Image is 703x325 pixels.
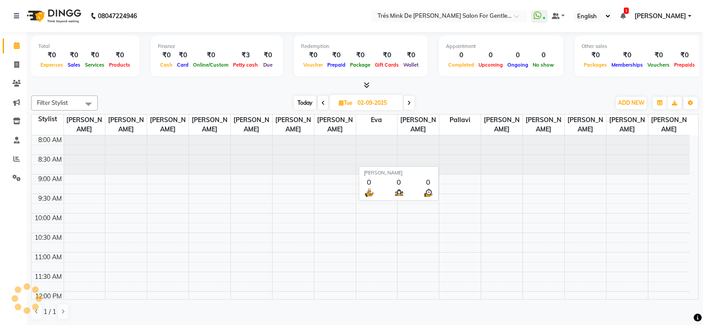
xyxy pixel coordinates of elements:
[401,50,421,60] div: ₹0
[107,62,133,68] span: Products
[33,253,64,262] div: 11:00 AM
[616,97,647,109] button: ADD NEW
[231,62,260,68] span: Petty cash
[23,4,84,28] img: logo
[189,115,230,135] span: [PERSON_NAME]
[191,62,231,68] span: Online/Custom
[645,50,672,60] div: ₹0
[301,43,421,50] div: Redemption
[505,62,530,68] span: Ongoing
[65,62,83,68] span: Sales
[348,50,373,60] div: ₹0
[191,50,231,60] div: ₹0
[33,292,64,301] div: 12:00 PM
[565,115,606,135] span: [PERSON_NAME]
[175,50,191,60] div: ₹0
[582,62,609,68] span: Packages
[107,50,133,60] div: ₹0
[38,50,65,60] div: ₹0
[65,50,83,60] div: ₹0
[37,99,68,106] span: Filter Stylist
[64,115,105,135] span: [PERSON_NAME]
[33,214,64,223] div: 10:00 AM
[648,115,690,135] span: [PERSON_NAME]
[158,62,175,68] span: Cash
[260,50,276,60] div: ₹0
[337,99,355,106] span: Tue
[607,115,648,135] span: [PERSON_NAME]
[393,187,404,198] img: queue.png
[294,96,316,110] span: Today
[105,115,147,135] span: [PERSON_NAME]
[38,62,65,68] span: Expenses
[32,115,64,124] div: Stylist
[98,4,137,28] b: 08047224946
[36,194,64,203] div: 9:30 AM
[373,62,401,68] span: Gift Cards
[635,12,686,21] span: [PERSON_NAME]
[36,135,64,145] div: 8:00 AM
[158,43,276,50] div: Finance
[364,169,434,177] div: [PERSON_NAME]
[523,115,564,135] span: [PERSON_NAME]
[645,62,672,68] span: Vouchers
[401,62,421,68] span: Wallet
[530,62,556,68] span: No show
[476,50,505,60] div: 0
[33,233,64,242] div: 10:30 AM
[620,12,626,20] a: 1
[624,8,629,14] span: 1
[355,96,399,110] input: 2025-09-02
[393,176,404,187] div: 0
[423,187,434,198] img: wait_time.png
[505,50,530,60] div: 0
[301,62,325,68] span: Voucher
[325,62,348,68] span: Prepaid
[301,50,325,60] div: ₹0
[530,50,556,60] div: 0
[446,62,476,68] span: Completed
[582,50,609,60] div: ₹0
[273,115,314,135] span: [PERSON_NAME]
[423,176,434,187] div: 0
[364,187,375,198] img: serve.png
[83,50,107,60] div: ₹0
[314,115,356,135] span: [PERSON_NAME]
[231,115,272,135] span: [PERSON_NAME]
[476,62,505,68] span: Upcoming
[398,115,439,135] span: [PERSON_NAME]
[175,62,191,68] span: Card
[672,62,697,68] span: Prepaids
[348,62,373,68] span: Package
[446,50,476,60] div: 0
[147,115,189,135] span: [PERSON_NAME]
[83,62,107,68] span: Services
[356,115,398,126] span: Eva
[446,43,556,50] div: Appointment
[609,62,645,68] span: Memberships
[672,50,697,60] div: ₹0
[373,50,401,60] div: ₹0
[439,115,481,126] span: Pallavi
[36,174,64,184] div: 9:00 AM
[609,50,645,60] div: ₹0
[36,155,64,164] div: 8:30 AM
[231,50,260,60] div: ₹3
[325,50,348,60] div: ₹0
[261,62,275,68] span: Due
[158,50,175,60] div: ₹0
[364,176,375,187] div: 0
[618,99,644,106] span: ADD NEW
[33,272,64,281] div: 11:30 AM
[44,307,56,317] span: 1 / 1
[38,43,133,50] div: Total
[481,115,522,135] span: [PERSON_NAME]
